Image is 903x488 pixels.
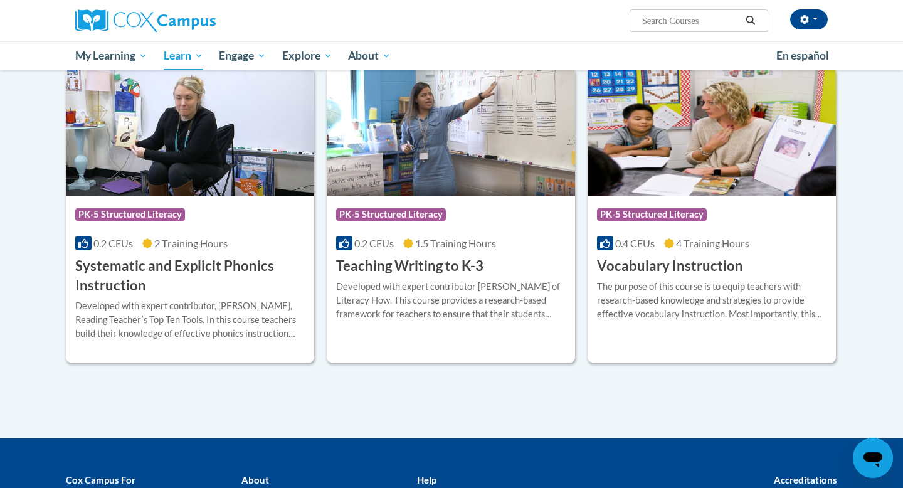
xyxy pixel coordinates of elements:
[75,9,314,32] a: Cox Campus
[597,280,826,321] div: The purpose of this course is to equip teachers with research-based knowledge and strategies to p...
[75,257,305,295] h3: Systematic and Explicit Phonics Instruction
[741,13,760,28] button: Search
[219,48,266,63] span: Engage
[56,41,847,70] div: Main menu
[282,48,332,63] span: Explore
[768,43,837,69] a: En español
[641,13,741,28] input: Search Courses
[417,474,436,485] b: Help
[348,48,391,63] span: About
[75,9,216,32] img: Cox Campus
[274,41,341,70] a: Explore
[75,299,305,341] div: Developed with expert contributor, [PERSON_NAME], Reading Teacherʹs Top Ten Tools. In this course...
[154,237,228,249] span: 2 Training Hours
[164,48,203,63] span: Learn
[211,41,274,70] a: Engage
[341,41,399,70] a: About
[75,48,147,63] span: My Learning
[327,68,575,196] img: Course Logo
[790,9,828,29] button: Account Settings
[241,474,269,485] b: About
[615,237,655,249] span: 0.4 CEUs
[588,68,836,196] img: Course Logo
[354,237,394,249] span: 0.2 CEUs
[327,68,575,363] a: Course LogoPK-5 Structured Literacy0.2 CEUs1.5 Training Hours Teaching Writing to K-3Developed wi...
[597,208,707,221] span: PK-5 Structured Literacy
[336,208,446,221] span: PK-5 Structured Literacy
[75,208,185,221] span: PK-5 Structured Literacy
[853,438,893,478] iframe: Button to launch messaging window
[597,257,743,276] h3: Vocabulary Instruction
[66,68,314,196] img: Course Logo
[336,280,566,321] div: Developed with expert contributor [PERSON_NAME] of Literacy How. This course provides a research-...
[676,237,749,249] span: 4 Training Hours
[336,257,483,276] h3: Teaching Writing to K-3
[67,41,156,70] a: My Learning
[415,237,496,249] span: 1.5 Training Hours
[66,474,135,485] b: Cox Campus For
[66,68,314,363] a: Course LogoPK-5 Structured Literacy0.2 CEUs2 Training Hours Systematic and Explicit Phonics Instr...
[588,68,836,363] a: Course LogoPK-5 Structured Literacy0.4 CEUs4 Training Hours Vocabulary InstructionThe purpose of ...
[776,49,829,62] span: En español
[774,474,837,485] b: Accreditations
[93,237,133,249] span: 0.2 CEUs
[156,41,211,70] a: Learn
